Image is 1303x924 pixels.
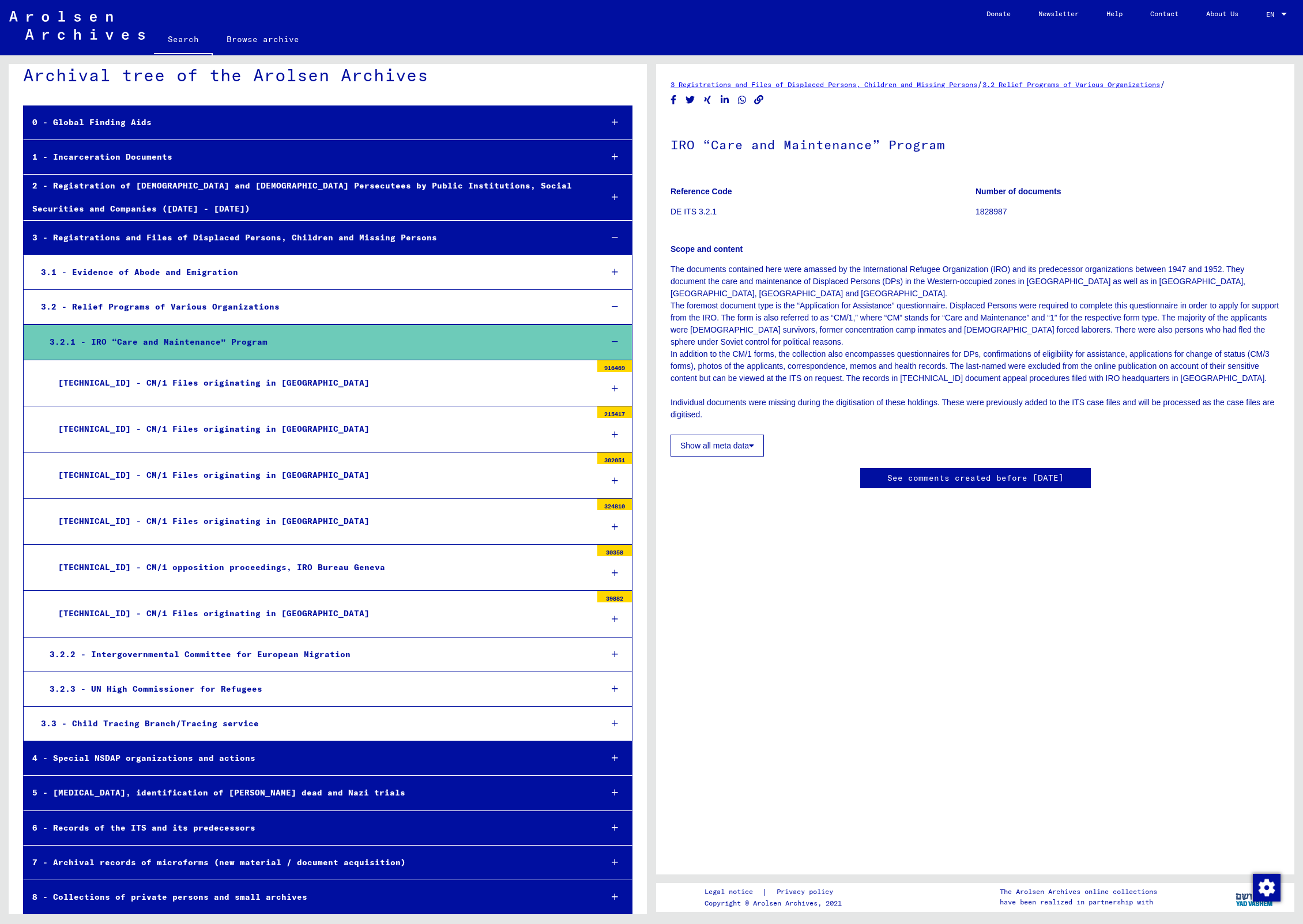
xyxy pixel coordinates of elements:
[213,25,313,53] a: Browse archive
[23,62,632,88] div: Archival tree of the Arolsen Archives
[671,435,764,457] button: Show all meta data
[671,206,975,218] p: DE ITS 3.2.1
[41,331,592,353] div: 3.2.1 - IRO “Care and Maintenance” Program
[1233,882,1276,911] img: yv_logo.png
[671,187,732,196] b: Reference Code
[1160,79,1165,89] span: /
[1000,897,1157,907] p: have been realized in partnership with
[719,93,731,107] button: Share on LinkedIn
[977,79,982,89] span: /
[50,418,592,440] div: [TECHNICAL_ID] - CM/1 Files originating in [GEOGRAPHIC_DATA]
[32,261,592,284] div: 3.1 - Evidence of Abode and Emigration
[50,464,592,486] div: [TECHNICAL_ID] - CM/1 Files originating in [GEOGRAPHIC_DATA]
[753,93,765,107] button: Copy link
[1000,887,1157,897] p: The Arolsen Archives online collections
[671,263,1280,421] p: The documents contained here were amassed by the International Refugee Organization (IRO) and its...
[24,817,592,839] div: 6 - Records of the ITS and its predecessors
[24,146,592,168] div: 1 - Incarceration Documents
[597,452,632,464] div: 302051
[705,886,762,898] a: Legal notice
[671,80,977,89] a: 3 Registrations and Files of Displaced Persons, Children and Missing Persons
[24,886,592,908] div: 8 - Collections of private persons and small archives
[41,678,592,700] div: 3.2.3 - UN High Commissioner for Refugees
[50,372,592,394] div: [TECHNICAL_ID] - CM/1 Files originating in [GEOGRAPHIC_DATA]
[24,851,592,874] div: 7 - Archival records of microforms (new material / document acquisition)
[24,227,592,249] div: 3 - Registrations and Files of Displaced Persons, Children and Missing Persons
[702,93,714,107] button: Share on Xing
[976,206,1280,218] p: 1828987
[705,898,847,908] p: Copyright © Arolsen Archives, 2021
[41,643,592,666] div: 3.2.2 - Intergovernmental Committee for European Migration
[24,782,592,804] div: 5 - [MEDICAL_DATA], identification of [PERSON_NAME] dead and Nazi trials
[24,111,592,134] div: 0 - Global Finding Aids
[50,510,592,533] div: [TECHNICAL_ID] - CM/1 Files originating in [GEOGRAPHIC_DATA]
[671,244,743,254] b: Scope and content
[668,93,680,107] button: Share on Facebook
[597,406,632,418] div: 215417
[50,556,592,579] div: [TECHNICAL_ID] - CM/1 opposition proceedings, IRO Bureau Geneva
[671,118,1280,169] h1: IRO “Care and Maintenance” Program
[9,11,145,40] img: Arolsen_neg.svg
[32,296,592,318] div: 3.2 - Relief Programs of Various Organizations
[976,187,1061,196] b: Number of documents
[767,886,847,898] a: Privacy policy
[24,175,592,220] div: 2 - Registration of [DEMOGRAPHIC_DATA] and [DEMOGRAPHIC_DATA] Persecutees by Public Institutions,...
[24,747,592,770] div: 4 - Special NSDAP organizations and actions
[684,93,696,107] button: Share on Twitter
[1266,10,1279,18] span: EN
[736,93,748,107] button: Share on WhatsApp
[154,25,213,55] a: Search
[597,545,632,556] div: 30358
[1253,874,1281,902] img: Change consent
[597,591,632,602] div: 39882
[50,602,592,625] div: [TECHNICAL_ID] - CM/1 Files originating in [GEOGRAPHIC_DATA]
[887,472,1064,484] a: See comments created before [DATE]
[705,886,847,898] div: |
[597,499,632,510] div: 324810
[597,360,632,372] div: 916469
[982,80,1160,89] a: 3.2 Relief Programs of Various Organizations
[32,712,592,735] div: 3.3 - Child Tracing Branch/Tracing service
